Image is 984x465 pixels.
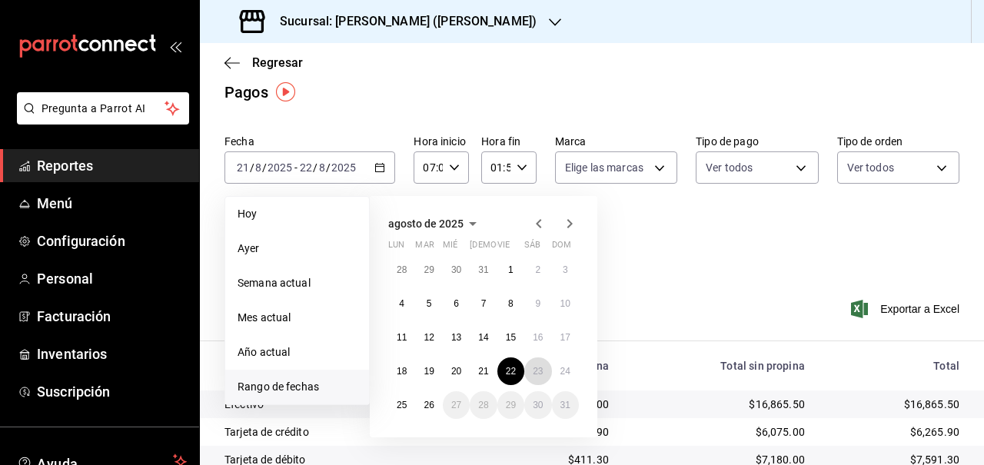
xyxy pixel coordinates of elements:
abbr: 28 de julio de 2025 [397,264,407,275]
abbr: 30 de julio de 2025 [451,264,461,275]
button: 24 de agosto de 2025 [552,357,579,385]
span: / [262,161,267,174]
abbr: 7 de agosto de 2025 [481,298,487,309]
span: Menú [37,193,187,214]
abbr: 8 de agosto de 2025 [508,298,514,309]
span: agosto de 2025 [388,218,464,230]
div: Total sin propina [633,360,805,372]
h3: Sucursal: [PERSON_NAME] ([PERSON_NAME]) [268,12,537,31]
abbr: 16 de agosto de 2025 [533,332,543,343]
button: 13 de agosto de 2025 [443,324,470,351]
abbr: viernes [497,240,510,256]
label: Tipo de orden [837,136,959,147]
button: 15 de agosto de 2025 [497,324,524,351]
span: Año actual [238,344,357,360]
span: Configuración [37,231,187,251]
abbr: jueves [470,240,560,256]
label: Hora inicio [414,136,469,147]
button: 1 de agosto de 2025 [497,256,524,284]
abbr: 9 de agosto de 2025 [535,298,540,309]
button: 12 de agosto de 2025 [415,324,442,351]
abbr: sábado [524,240,540,256]
img: Tooltip marker [276,82,295,101]
div: $6,265.90 [829,424,959,440]
button: 14 de agosto de 2025 [470,324,497,351]
span: - [294,161,298,174]
input: ---- [331,161,357,174]
span: / [250,161,254,174]
div: $16,865.50 [829,397,959,412]
input: -- [236,161,250,174]
button: Regresar [224,55,303,70]
span: Ayer [238,241,357,257]
abbr: 10 de agosto de 2025 [560,298,570,309]
abbr: 12 de agosto de 2025 [424,332,434,343]
abbr: domingo [552,240,571,256]
button: Pregunta a Parrot AI [17,92,189,125]
input: -- [254,161,262,174]
abbr: 20 de agosto de 2025 [451,366,461,377]
button: 17 de agosto de 2025 [552,324,579,351]
button: 27 de agosto de 2025 [443,391,470,419]
label: Marca [555,136,677,147]
span: Facturación [37,306,187,327]
span: Elige las marcas [565,160,643,175]
button: 25 de agosto de 2025 [388,391,415,419]
button: 28 de julio de 2025 [388,256,415,284]
button: 23 de agosto de 2025 [524,357,551,385]
span: Hoy [238,206,357,222]
abbr: 4 de agosto de 2025 [399,298,404,309]
button: open_drawer_menu [169,40,181,52]
abbr: 24 de agosto de 2025 [560,366,570,377]
span: Mes actual [238,310,357,326]
button: 5 de agosto de 2025 [415,290,442,317]
input: ---- [267,161,293,174]
abbr: 29 de julio de 2025 [424,264,434,275]
abbr: 22 de agosto de 2025 [506,366,516,377]
button: Exportar a Excel [854,300,959,318]
label: Tipo de pago [696,136,818,147]
abbr: lunes [388,240,404,256]
span: Inventarios [37,344,187,364]
span: Suscripción [37,381,187,402]
abbr: 27 de agosto de 2025 [451,400,461,410]
span: Ver todos [706,160,753,175]
abbr: 3 de agosto de 2025 [563,264,568,275]
abbr: 21 de agosto de 2025 [478,366,488,377]
button: 8 de agosto de 2025 [497,290,524,317]
label: Fecha [224,136,395,147]
abbr: 30 de agosto de 2025 [533,400,543,410]
abbr: 26 de agosto de 2025 [424,400,434,410]
button: 30 de agosto de 2025 [524,391,551,419]
button: 31 de julio de 2025 [470,256,497,284]
abbr: 5 de agosto de 2025 [427,298,432,309]
div: $16,865.50 [633,397,805,412]
abbr: 15 de agosto de 2025 [506,332,516,343]
a: Pregunta a Parrot AI [11,111,189,128]
span: Personal [37,268,187,289]
button: 16 de agosto de 2025 [524,324,551,351]
button: 31 de agosto de 2025 [552,391,579,419]
abbr: 31 de agosto de 2025 [560,400,570,410]
button: 26 de agosto de 2025 [415,391,442,419]
abbr: miércoles [443,240,457,256]
button: 28 de agosto de 2025 [470,391,497,419]
button: 18 de agosto de 2025 [388,357,415,385]
span: Rango de fechas [238,379,357,395]
button: 3 de agosto de 2025 [552,256,579,284]
button: 7 de agosto de 2025 [470,290,497,317]
abbr: 29 de agosto de 2025 [506,400,516,410]
button: 29 de julio de 2025 [415,256,442,284]
abbr: 19 de agosto de 2025 [424,366,434,377]
button: 10 de agosto de 2025 [552,290,579,317]
abbr: 18 de agosto de 2025 [397,366,407,377]
abbr: 11 de agosto de 2025 [397,332,407,343]
input: -- [299,161,313,174]
span: / [326,161,331,174]
span: Regresar [252,55,303,70]
abbr: 6 de agosto de 2025 [454,298,459,309]
input: -- [318,161,326,174]
abbr: 2 de agosto de 2025 [535,264,540,275]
